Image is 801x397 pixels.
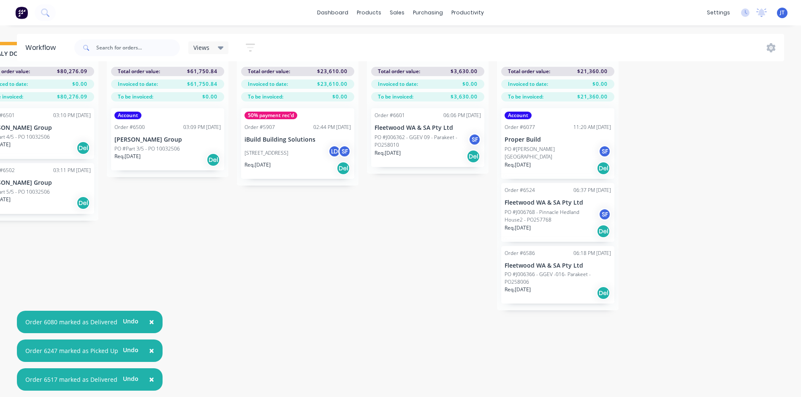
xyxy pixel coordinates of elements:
span: $21,360.00 [577,93,608,101]
button: Undo [118,344,143,356]
p: Fleetwood WA & SA Pty Ltd [505,199,611,206]
div: 06:37 PM [DATE] [573,186,611,194]
p: Fleetwood WA & SA Pty Ltd [375,124,481,131]
button: Undo [118,315,143,328]
p: [STREET_ADDRESS] [244,149,288,157]
div: Del [597,225,610,238]
div: SF [338,145,351,158]
div: Del [76,196,90,210]
span: To be invoiced: [248,93,283,101]
div: settings [703,6,734,19]
p: Req. [DATE] [505,286,531,293]
p: PO #J006366 - GGEV -016- Parakeet - PO258006 [505,271,611,286]
span: Invoiced to date: [508,80,548,88]
div: purchasing [409,6,447,19]
div: Del [206,153,220,167]
span: Total order value: [508,68,550,75]
span: $23,610.00 [317,80,348,88]
div: 11:20 AM [DATE] [573,123,611,131]
button: Close [141,370,163,390]
div: Order #6500 [114,123,145,131]
div: Order #660106:06 PM [DATE]Fleetwood WA & SA Pty LtdPO #J006362 - GGEV 09 - Parakeet - PO258010SFR... [371,108,484,167]
div: Del [337,162,350,175]
input: Search for orders... [96,39,180,56]
div: Del [597,286,610,300]
div: products [353,6,386,19]
div: Order #6524 [505,186,535,194]
span: $3,630.00 [451,93,478,101]
div: Order #6077 [505,123,535,131]
span: Total order value: [378,68,420,75]
div: Order #6601 [375,112,405,119]
p: iBuild Building Solutions [244,136,351,143]
button: Close [141,312,163,332]
span: $23,610.00 [317,68,348,75]
span: $80,276.09 [57,68,87,75]
div: 03:11 PM [DATE] [53,167,91,174]
img: Factory [15,6,28,19]
span: $0.00 [462,80,478,88]
div: 50% payment rec'dOrder #590702:44 PM [DATE]iBuild Building Solutions[STREET_ADDRESS]LDSFReq.[DATE... [241,108,354,179]
span: $3,630.00 [451,68,478,75]
span: $61,750.84 [187,68,217,75]
span: Invoiced to date: [248,80,288,88]
span: JT [780,9,785,16]
div: LD [328,145,341,158]
div: Order #652406:37 PM [DATE]Fleetwood WA & SA Pty LtdPO #J006768 - Pinnacle Hedland House2 - PO2577... [501,183,614,242]
span: To be invoiced: [378,93,413,101]
span: × [149,373,154,385]
button: Undo [118,372,143,385]
a: dashboard [313,6,353,19]
span: $80,276.09 [57,93,87,101]
span: Invoiced to date: [378,80,418,88]
div: Order 6080 marked as Delivered [25,318,117,326]
p: PO #[PERSON_NAME][GEOGRAPHIC_DATA] [505,145,598,161]
div: Order #6586 [505,249,535,257]
p: Req. [DATE] [505,224,531,232]
span: Total order value: [118,68,160,75]
div: Account [505,112,532,119]
div: SF [468,133,481,146]
p: Proper Build [505,136,611,143]
div: Del [467,150,480,163]
div: productivity [447,6,488,19]
div: 06:06 PM [DATE] [443,112,481,119]
div: SF [598,208,611,221]
span: $21,360.00 [577,68,608,75]
button: Close [141,341,163,361]
span: Views [193,43,209,52]
span: $0.00 [72,80,87,88]
p: PO #J006362 - GGEV 09 - Parakeet - PO258010 [375,134,468,149]
span: To be invoiced: [508,93,543,101]
span: × [149,345,154,356]
span: To be invoiced: [118,93,153,101]
div: Order 6247 marked as Picked Up [25,346,118,355]
p: Fleetwood WA & SA Pty Ltd [505,262,611,269]
div: Del [76,141,90,155]
div: Order 6517 marked as Delivered [25,375,117,384]
div: Order #658606:18 PM [DATE]Fleetwood WA & SA Pty LtdPO #J006366 - GGEV -016- Parakeet - PO258006Re... [501,246,614,304]
p: Req. [DATE] [375,149,401,157]
div: Order #5907 [244,123,275,131]
div: 03:10 PM [DATE] [53,112,91,119]
div: 06:18 PM [DATE] [573,249,611,257]
span: $0.00 [332,93,348,101]
p: Req. [DATE] [114,153,141,160]
div: SF [598,145,611,158]
span: Invoiced to date: [118,80,158,88]
p: PO #J006768 - Pinnacle Hedland House2 - PO257768 [505,208,598,224]
div: 50% payment rec'd [244,112,297,119]
div: Account [114,112,141,119]
div: sales [386,6,409,19]
span: $61,750.84 [187,80,217,88]
div: 02:44 PM [DATE] [313,123,351,131]
div: AccountOrder #607711:20 AM [DATE]Proper BuildPO #[PERSON_NAME][GEOGRAPHIC_DATA]SFReq.[DATE]Del [501,108,614,179]
p: PO #Part 3/5 - PO 10032506 [114,145,180,153]
div: AccountOrder #650003:09 PM [DATE][PERSON_NAME] GroupPO #Part 3/5 - PO 10032506Req.[DATE]Del [111,108,224,170]
span: $0.00 [202,93,217,101]
div: 03:09 PM [DATE] [183,123,221,131]
span: Total order value: [248,68,290,75]
span: $0.00 [592,80,608,88]
p: Req. [DATE] [505,161,531,169]
div: Workflow [25,43,60,53]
